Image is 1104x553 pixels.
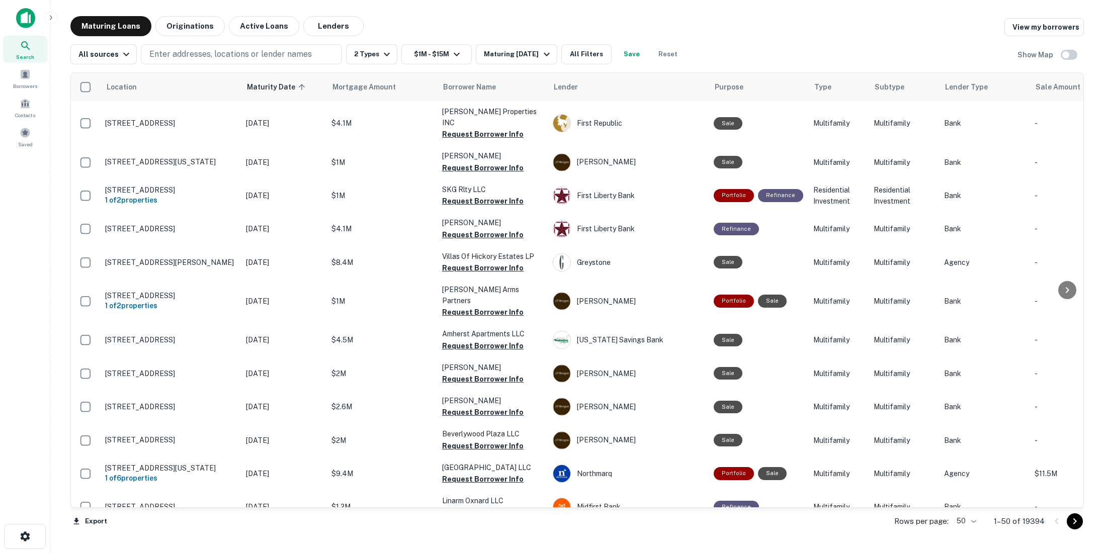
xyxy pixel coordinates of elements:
[16,8,35,28] img: capitalize-icon.png
[78,48,132,60] div: All sources
[303,16,364,36] button: Lenders
[246,118,321,129] p: [DATE]
[553,398,570,415] img: picture
[813,368,864,379] p: Multifamily
[442,284,543,306] p: [PERSON_NAME] Arms Partners
[401,44,472,64] button: $1M - $15M
[894,515,949,527] p: Rows per page:
[3,94,47,121] a: Contacts
[714,189,754,202] div: This is a portfolio loan with 2 properties
[331,468,432,479] p: $9.4M
[714,367,742,380] div: Sale
[105,157,236,166] p: [STREET_ADDRESS][US_STATE]
[714,334,742,346] div: Sale
[1004,18,1084,36] a: View my borrowers
[326,73,437,101] th: Mortgage Amount
[332,81,409,93] span: Mortgage Amount
[944,157,1025,168] p: Bank
[16,53,34,61] span: Search
[476,44,557,64] button: Maturing [DATE]
[70,44,137,64] button: All sources
[553,498,570,515] img: picture
[442,217,543,228] p: [PERSON_NAME]
[652,44,684,64] button: Reset
[331,257,432,268] p: $8.4M
[105,300,236,311] h6: 1 of 2 properties
[141,44,342,64] button: Enter addresses, locations or lender names
[553,293,570,310] img: picture
[246,368,321,379] p: [DATE]
[484,48,552,60] div: Maturing [DATE]
[874,501,934,512] p: Multifamily
[944,257,1025,268] p: Agency
[442,440,524,452] button: Request Borrower Info
[553,153,704,171] div: [PERSON_NAME]
[105,464,236,473] p: [STREET_ADDRESS][US_STATE]
[442,262,524,274] button: Request Borrower Info
[18,140,33,148] span: Saved
[70,514,110,529] button: Export
[442,328,543,339] p: Amherst Apartments LLC
[442,507,524,519] button: Request Borrower Info
[331,118,432,129] p: $4.1M
[331,435,432,446] p: $2M
[874,401,934,412] p: Multifamily
[442,128,524,140] button: Request Borrower Info
[944,223,1025,234] p: Bank
[553,364,704,383] div: [PERSON_NAME]
[953,514,978,528] div: 50
[105,195,236,206] h6: 1 of 2 properties
[813,501,864,512] p: Multifamily
[331,223,432,234] p: $4.1M
[15,111,35,119] span: Contacts
[3,65,47,92] div: Borrowers
[331,296,432,307] p: $1M
[714,467,754,480] div: This is a portfolio loan with 6 properties
[3,123,47,150] a: Saved
[443,81,496,93] span: Borrower Name
[442,473,524,485] button: Request Borrower Info
[442,195,524,207] button: Request Borrower Info
[442,395,543,406] p: [PERSON_NAME]
[944,368,1025,379] p: Bank
[346,44,397,64] button: 2 Types
[561,44,612,64] button: All Filters
[1036,81,1093,93] span: Sale Amount
[874,257,934,268] p: Multifamily
[13,82,37,90] span: Borrowers
[442,373,524,385] button: Request Borrower Info
[247,81,308,93] span: Maturity Date
[3,36,47,63] a: Search
[553,220,570,237] img: picture
[813,223,864,234] p: Multifamily
[331,334,432,345] p: $4.5M
[944,296,1025,307] p: Bank
[105,258,236,267] p: [STREET_ADDRESS][PERSON_NAME]
[874,468,934,479] p: Multifamily
[714,501,759,513] div: This loan purpose was for refinancing
[100,73,241,101] th: Location
[944,501,1025,512] p: Bank
[714,223,759,235] div: This loan purpose was for refinancing
[944,468,1025,479] p: Agency
[331,368,432,379] p: $2M
[553,220,704,238] div: First Liberty Bank
[437,73,548,101] th: Borrower Name
[874,118,934,129] p: Multifamily
[874,296,934,307] p: Multifamily
[758,295,787,307] div: Sale
[246,190,321,201] p: [DATE]
[241,73,326,101] th: Maturity Date
[939,73,1030,101] th: Lender Type
[1054,473,1104,521] iframe: Chat Widget
[813,118,864,129] p: Multifamily
[553,331,704,349] div: [US_STATE] Savings Bank
[553,253,704,271] div: Greystone
[944,118,1025,129] p: Bank
[945,81,988,93] span: Lender Type
[813,435,864,446] p: Multifamily
[553,498,704,516] div: Midfirst Bank
[442,495,543,506] p: Linarm Oxnard LLC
